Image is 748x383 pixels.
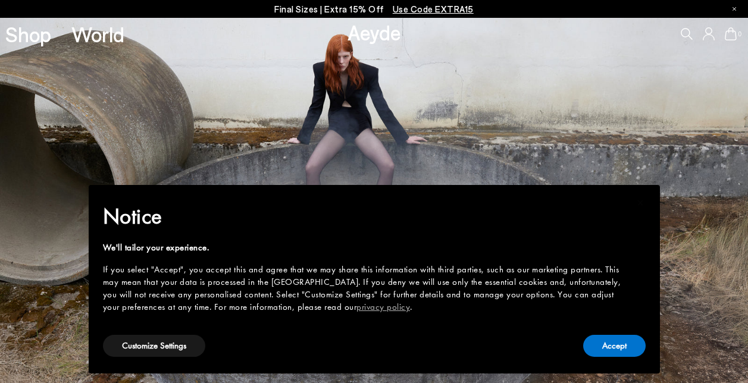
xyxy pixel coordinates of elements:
[71,24,124,45] a: World
[103,263,627,313] div: If you select "Accept", you accept this and agree that we may share this information with third p...
[274,2,474,17] p: Final Sizes | Extra 15% Off
[627,189,655,217] button: Close this notice
[103,335,205,357] button: Customize Settings
[103,241,627,254] div: We'll tailor your experience.
[393,4,474,14] span: Navigate to /collections/ss25-final-sizes
[348,20,401,45] a: Aeyde
[356,301,410,313] a: privacy policy
[103,201,627,232] h2: Notice
[583,335,646,357] button: Accept
[5,24,51,45] a: Shop
[725,27,737,40] a: 0
[737,31,743,37] span: 0
[637,193,644,212] span: ×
